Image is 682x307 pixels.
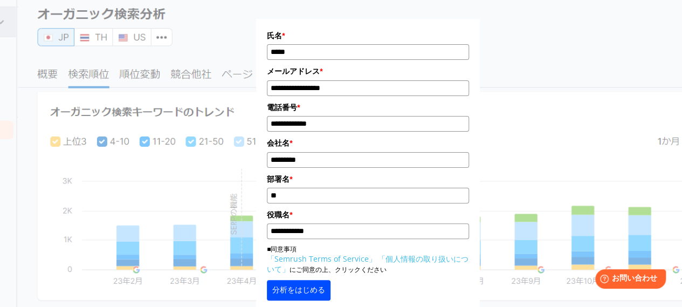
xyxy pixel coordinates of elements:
label: 部署名 [267,173,469,185]
button: 分析をはじめる [267,280,330,301]
a: 「Semrush Terms of Service」 [267,254,376,264]
label: 電話番号 [267,101,469,113]
label: 氏名 [267,30,469,42]
label: 会社名 [267,137,469,149]
iframe: Help widget launcher [586,265,670,295]
label: メールアドレス [267,65,469,77]
p: ■同意事項 にご同意の上、クリックください [267,244,469,275]
a: 「個人情報の取り扱いについて」 [267,254,469,274]
label: 役職名 [267,209,469,221]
